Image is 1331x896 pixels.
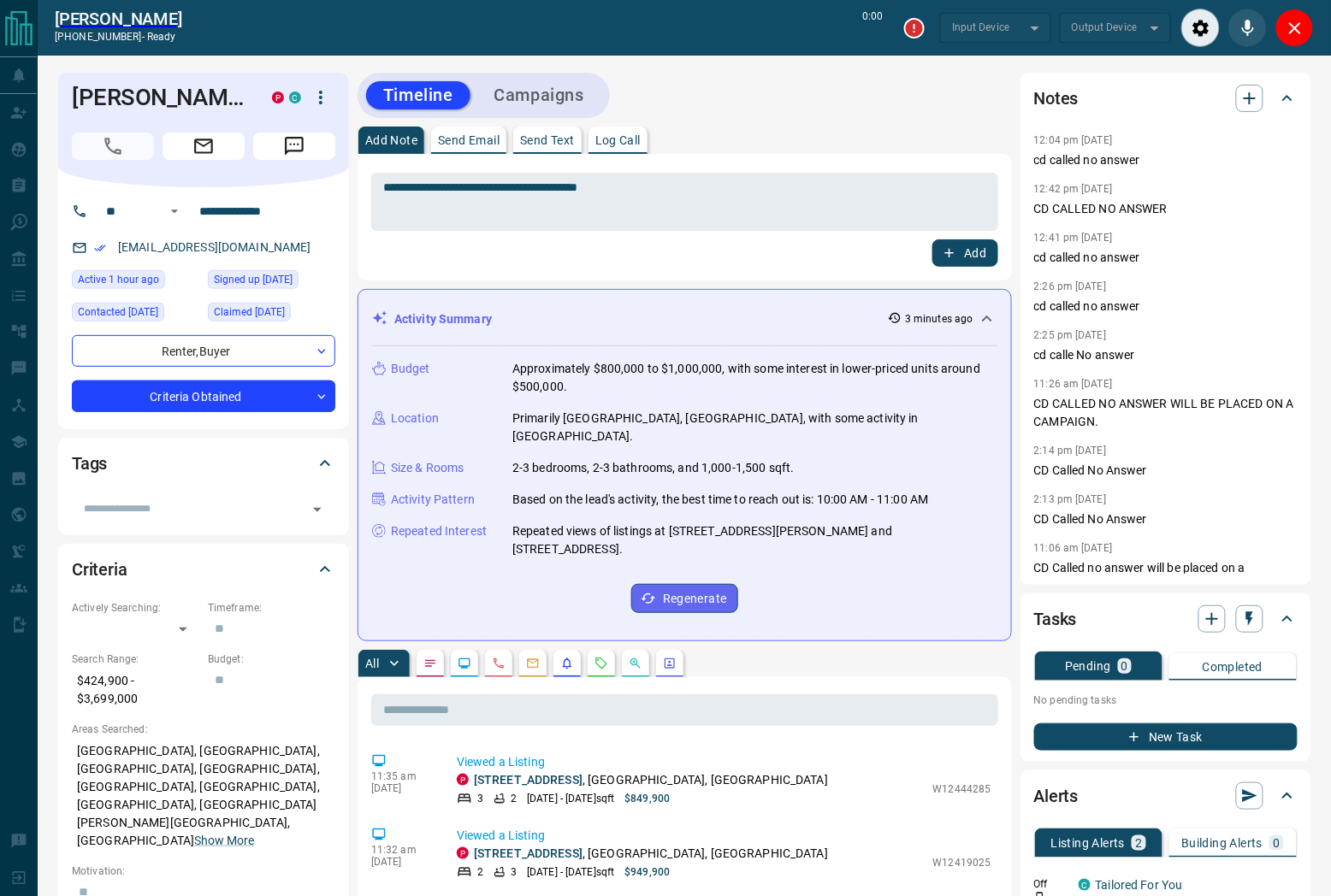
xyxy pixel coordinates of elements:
p: Off [1034,876,1068,892]
p: [DATE] [371,856,431,868]
p: Based on the lead's activity, the best time to reach out is: 10:00 AM - 11:00 AM [512,491,929,509]
div: Tags [72,443,335,484]
div: Tue Sep 30 2025 [72,303,199,327]
p: Listing Alerts [1051,837,1126,849]
svg: Notes [423,657,437,670]
p: [DATE] - [DATE] sqft [527,864,614,880]
p: 2:13 pm [DATE] [1034,493,1107,505]
p: [DATE] - [DATE] sqft [527,791,614,806]
p: 3 [511,864,517,880]
button: Timeline [366,81,470,109]
a: Tailored For You [1096,878,1183,892]
p: Building Alerts [1181,837,1263,849]
p: CD Called no answer will be placed on a campaign. [1034,559,1298,595]
p: 12:04 pm [DATE] [1034,134,1113,146]
div: Tasks [1034,598,1298,640]
p: 2 [1135,837,1142,849]
p: $424,900 - $3,699,000 [72,667,199,713]
a: [EMAIL_ADDRESS][DOMAIN_NAME] [118,240,311,254]
p: 2:25 pm [DATE] [1034,329,1107,341]
p: 0 [1121,660,1128,672]
p: 0 [1273,837,1280,849]
p: Viewed a Listing [457,753,991,771]
p: , [GEOGRAPHIC_DATA], [GEOGRAPHIC_DATA] [474,771,828,789]
p: 2 [511,791,517,806]
p: [DATE] [371,782,431,794]
p: CD CALLED NO ANSWER WILL BE PLACED ON A CAMPAIGN. [1034,395,1298,431]
p: Pending [1065,660,1111,672]
button: New Task [1034,723,1298,751]
p: Activity Summary [394,310,492,328]
h2: Notes [1034,85,1079,112]
p: 3 minutes ago [905,311,973,327]
p: Send Text [520,134,575,146]
p: [GEOGRAPHIC_DATA], [GEOGRAPHIC_DATA], [GEOGRAPHIC_DATA], [GEOGRAPHIC_DATA], [GEOGRAPHIC_DATA], [G... [72,737,335,855]
p: 11:06 am [DATE] [1034,542,1113,554]
h1: [PERSON_NAME] [72,84,246,111]
h2: Tasks [1034,605,1077,633]
p: $849,900 [624,791,670,806]
div: Criteria Obtained [72,380,335,412]
p: 12:41 pm [DATE] [1034,232,1113,244]
p: Search Range: [72,651,199,667]
div: Renter , Buyer [72,335,335,367]
p: Motivation: [72,864,335,879]
div: property.ca [457,774,469,786]
a: [STREET_ADDRESS] [474,773,583,787]
div: Alerts [1034,775,1298,816]
svg: Opportunities [629,657,642,670]
div: Criteria [72,549,335,590]
p: W12419025 [933,855,991,870]
button: Regenerate [631,584,738,613]
button: Open [164,201,185,221]
a: [PERSON_NAME] [55,9,182,29]
div: Wed Oct 15 2025 [72,270,199,294]
p: Viewed a Listing [457,827,991,845]
p: Primarily [GEOGRAPHIC_DATA], [GEOGRAPHIC_DATA], with some activity in [GEOGRAPHIC_DATA]. [512,410,997,445]
p: Size & Rooms [391,459,464,477]
p: Location [391,410,439,427]
p: Budget: [208,651,335,667]
p: Actively Searching: [72,600,199,616]
span: Signed up [DATE] [214,271,293,288]
p: 2:14 pm [DATE] [1034,445,1107,457]
p: 2 [477,864,483,880]
p: cd called no answer [1034,249,1298,267]
div: condos.ca [289,91,301,103]
div: Audio Settings [1181,9,1220,47]
svg: Requests [595,657,608,670]
button: Open [305,498,329,522]
p: 11:35 am [371,770,431,782]
p: $949,900 [624,864,670,880]
span: Active 1 hour ago [78,271,159,288]
button: Add [932,239,997,267]
p: [PHONE_NUMBER] - [55,29,182,44]
p: 11:32 am [371,844,431,856]
p: 2-3 bedrooms, 2-3 bathrooms, and 1,000-1,500 sqft. [512,459,795,477]
div: condos.ca [1079,879,1091,891]
p: Approximately $800,000 to $1,000,000, with some interest in lower-priced units around $500,000. [512,360,997,396]
div: Notes [1034,78,1298,119]
svg: Calls [492,657,506,670]
p: 12:42 pm [DATE] [1034,183,1113,195]
div: property.ca [457,847,469,859]
button: Campaigns [477,81,601,109]
span: Call [72,133,154,160]
p: 3 [477,791,483,806]
svg: Agent Actions [663,657,677,670]
p: cd calle No answer [1034,346,1298,364]
p: Log Call [595,134,641,146]
p: Completed [1203,661,1263,673]
p: CD Called No Answer [1034,462,1298,480]
div: property.ca [272,91,284,103]
span: Contacted [DATE] [78,304,158,321]
svg: Emails [526,657,540,670]
h2: Alerts [1034,782,1079,810]
button: Show More [194,832,254,850]
span: Claimed [DATE] [214,304,285,321]
p: Repeated Interest [391,522,487,540]
p: 11:26 am [DATE] [1034,378,1113,390]
p: cd called no answer [1034,151,1298,169]
p: Add Note [365,134,417,146]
